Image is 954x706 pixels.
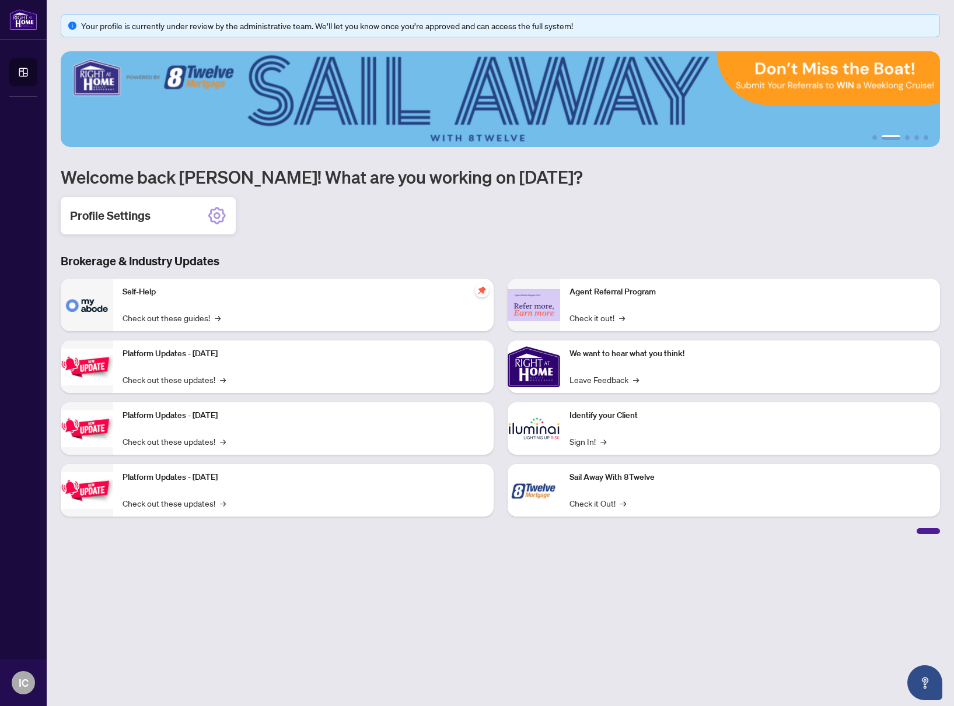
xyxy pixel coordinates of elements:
[61,279,113,331] img: Self-Help
[569,311,625,324] a: Check it out!→
[569,286,931,298] p: Agent Referral Program
[215,311,221,324] span: →
[220,497,226,510] span: →
[620,497,626,510] span: →
[220,373,226,386] span: →
[123,311,221,324] a: Check out these guides!→
[569,471,931,484] p: Sail Away With 8Twelve
[508,340,560,393] img: We want to hear what you think!
[61,166,940,188] h1: Welcome back [PERSON_NAME]! What are you working on [DATE]?
[123,471,484,484] p: Platform Updates - [DATE]
[70,208,151,224] h2: Profile Settings
[882,135,900,140] button: 2
[123,347,484,360] p: Platform Updates - [DATE]
[123,409,484,422] p: Platform Updates - [DATE]
[123,497,226,510] a: Check out these updates!→
[569,497,626,510] a: Check it Out!→
[61,253,940,269] h3: Brokerage & Industry Updates
[914,135,919,140] button: 4
[220,435,226,448] span: →
[61,410,113,447] img: Platform Updates - July 8, 2025
[508,289,560,321] img: Agent Referral Program
[508,464,560,517] img: Sail Away With 8Twelve
[569,435,606,448] a: Sign In!→
[61,472,113,509] img: Platform Updates - June 23, 2025
[123,373,226,386] a: Check out these updates!→
[872,135,877,140] button: 1
[569,373,639,386] a: Leave Feedback→
[569,347,931,360] p: We want to hear what you think!
[81,19,932,32] div: Your profile is currently under review by the administrative team. We’ll let you know once you’re...
[61,349,113,385] img: Platform Updates - July 21, 2025
[508,402,560,455] img: Identify your Client
[123,435,226,448] a: Check out these updates!→
[569,409,931,422] p: Identify your Client
[907,665,942,700] button: Open asap
[61,51,940,147] img: Slide 1
[924,135,928,140] button: 5
[475,283,489,297] span: pushpin
[19,675,29,691] span: IC
[600,435,606,448] span: →
[9,9,37,30] img: logo
[619,311,625,324] span: →
[633,373,639,386] span: →
[123,286,484,298] p: Self-Help
[68,22,76,30] span: info-circle
[905,135,910,140] button: 3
